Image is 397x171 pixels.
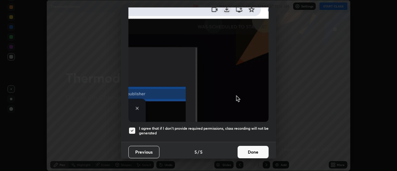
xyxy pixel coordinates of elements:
[194,149,197,155] h4: 5
[139,126,269,136] h5: I agree that if I don't provide required permissions, class recording will not be generated
[238,146,269,158] button: Done
[128,146,159,158] button: Previous
[200,149,203,155] h4: 5
[198,149,199,155] h4: /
